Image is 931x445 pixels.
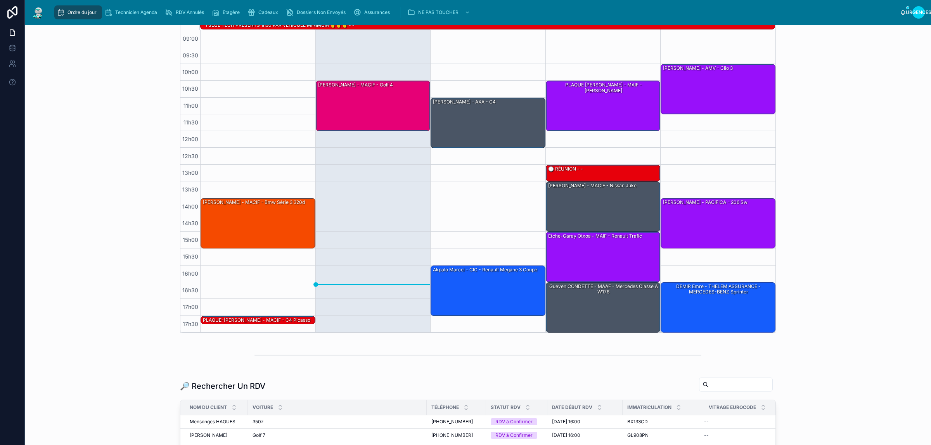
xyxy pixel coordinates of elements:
[627,419,648,424] font: BX133CD
[491,418,543,425] a: RDV à Confirmer
[431,432,473,438] font: [PHONE_NUMBER]
[201,316,315,324] div: PLAQUE-[PERSON_NAME] - MACIF - C4 Picasso
[552,404,592,410] font: Date Début RDV
[552,419,580,424] font: [DATE] 16:00
[190,432,243,438] a: [PERSON_NAME]
[67,9,97,15] font: Ordre du jour
[431,419,481,425] a: [PHONE_NUMBER]
[182,220,198,226] font: 14h30
[709,404,756,410] font: Vitrage Eurocode
[183,253,198,260] font: 15h30
[190,404,227,410] font: Nom du client
[318,82,393,88] font: [PERSON_NAME] - MACIF - Golf 4
[627,404,671,410] font: Immatriculation
[627,432,699,438] a: GL908PN
[182,169,198,176] font: 13h00
[190,419,243,425] a: Mensonges HAOUES
[163,5,209,19] a: RDV Annulés
[546,81,660,131] div: PLAQUE [PERSON_NAME] - MAIF - [PERSON_NAME]
[182,69,198,75] font: 10h00
[180,381,265,391] font: 🔎 Rechercher Un RDV
[183,35,198,42] font: 09:00
[552,419,618,425] a: [DATE] 16:00
[546,165,660,181] div: 🕒 RÉUNION - -
[102,5,163,19] a: Technicien Agenda
[182,287,198,293] font: 16h30
[209,5,245,19] a: Étagère
[704,432,709,438] font: --
[433,99,496,105] font: [PERSON_NAME] - AXA - C4
[316,81,430,131] div: [PERSON_NAME] - MACIF - Golf 4
[182,136,198,142] font: 12h00
[253,432,422,438] a: Golf 7
[661,198,775,248] div: [PERSON_NAME] - PACIFICA - 206 sw
[245,5,284,19] a: Cadeaux
[548,233,642,239] font: Etche-garay Otxoa - MAIF - Renault trafic
[190,419,235,424] font: Mensonges HAOUES
[552,432,618,438] a: [DATE] 16:00
[351,5,395,19] a: Assurances
[546,182,660,231] div: [PERSON_NAME] - MACIF - Nissan juke
[182,270,198,277] font: 16h00
[431,404,459,410] font: Téléphone
[201,198,315,248] div: [PERSON_NAME] - MACIF - Bmw série 3 320d
[704,419,709,424] font: --
[182,203,198,210] font: 14h00
[183,102,198,109] font: 11h00
[183,304,198,310] font: 17h00
[297,9,346,15] font: Dossiers Non Envoyés
[54,5,102,19] a: Ordre du jour
[190,432,227,438] font: [PERSON_NAME]
[253,404,273,410] font: Voiture
[182,186,198,193] font: 13h30
[405,5,474,19] a: NE PAS TOUCHER
[661,64,775,114] div: [PERSON_NAME] - AMV - clio 3
[203,199,305,205] font: [PERSON_NAME] - MACIF - Bmw série 3 320d
[495,432,533,438] font: RDV à Confirmer
[431,432,481,438] a: [PHONE_NUMBER]
[627,432,649,438] font: GL908PN
[183,119,198,126] font: 11h30
[546,232,660,282] div: Etche-garay Otxoa - MAIF - Renault trafic
[258,9,278,15] font: Cadeaux
[203,317,310,323] font: PLAQUE-[PERSON_NAME] - MACIF - C4 Picasso
[661,283,775,332] div: DEMIR Emre - THELEM ASSURANCE - MERCEDES-BENZ Sprinter
[431,266,545,316] div: Akpalo Marcel - CIC - Renault Megane 3 coupé
[433,267,537,273] font: Akpalo Marcel - CIC - Renault Megane 3 coupé
[627,419,699,425] a: BX133CD
[663,65,733,71] font: [PERSON_NAME] - AMV - clio 3
[115,9,157,15] font: Technicien Agenda
[704,432,766,438] a: --
[183,321,198,327] font: 17h30
[548,183,637,188] font: [PERSON_NAME] - MACIF - Nissan juke
[223,9,240,15] font: Étagère
[182,153,198,159] font: 12h30
[204,21,355,29] div: 1 SEUL TECH PRÉSENTS 1h30 PAR VÉHICULE MINIMUM ✌️✌️☝️ - -
[704,419,766,425] a: --
[552,432,580,438] font: [DATE] 16:00
[418,9,459,15] font: NE PAS TOUCHER
[663,199,748,205] font: [PERSON_NAME] - PACIFICA - 206 sw
[31,6,45,19] img: Logo de l'application
[546,283,660,332] div: Gueven CONDETTE - MAAF - Mercedes classe a w176
[176,9,204,15] font: RDV Annulés
[253,432,265,438] font: Golf 7
[431,419,473,424] font: [PHONE_NUMBER]
[253,419,264,424] font: 350z
[183,236,198,243] font: 15h00
[549,283,658,295] font: Gueven CONDETTE - MAAF - Mercedes classe a w176
[548,166,583,172] font: 🕒 RÉUNION - -
[431,98,545,148] div: [PERSON_NAME] - AXA - C4
[51,4,900,21] div: contenu déroulant
[253,419,422,425] a: 350z
[495,419,533,424] font: RDV à Confirmer
[565,82,642,93] font: PLAQUE [PERSON_NAME] - MAIF - [PERSON_NAME]
[182,85,198,92] font: 10h30
[183,52,198,59] font: 09:30
[491,432,543,439] a: RDV à Confirmer
[676,283,761,295] font: DEMIR Emre - THELEM ASSURANCE - MERCEDES-BENZ Sprinter
[284,5,351,19] a: Dossiers Non Envoyés
[364,9,390,15] font: Assurances
[205,22,355,28] font: 1 SEUL TECH PRÉSENTS 1h30 PAR VÉHICULE MINIMUM ✌️✌️☝️ - -
[491,404,521,410] font: Statut RDV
